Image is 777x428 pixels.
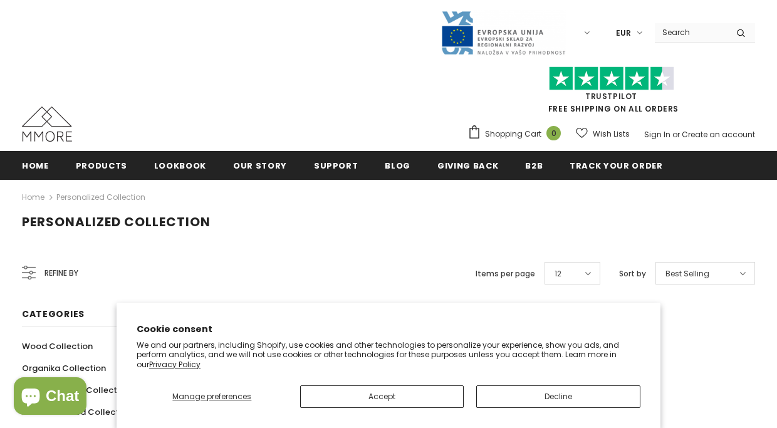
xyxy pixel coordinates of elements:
[476,268,535,280] label: Items per page
[22,213,211,231] span: Personalized Collection
[154,160,206,172] span: Lookbook
[22,107,72,142] img: MMORE Cases
[172,391,251,402] span: Manage preferences
[233,160,287,172] span: Our Story
[22,308,85,320] span: Categories
[22,335,93,357] a: Wood Collection
[441,10,566,56] img: Javni Razpis
[137,340,640,370] p: We and our partners, including Shopify, use cookies and other technologies to personalize your ex...
[149,359,201,370] a: Privacy Policy
[56,192,145,202] a: Personalized Collection
[437,151,498,179] a: Giving back
[314,151,358,179] a: support
[555,268,561,280] span: 12
[154,151,206,179] a: Lookbook
[22,151,49,179] a: Home
[525,160,543,172] span: B2B
[593,128,630,140] span: Wish Lists
[76,160,127,172] span: Products
[22,357,106,379] a: Organika Collection
[619,268,646,280] label: Sort by
[137,385,288,408] button: Manage preferences
[44,266,78,280] span: Refine by
[22,362,106,374] span: Organika Collection
[665,268,709,280] span: Best Selling
[672,129,680,140] span: or
[467,72,755,114] span: FREE SHIPPING ON ALL ORDERS
[22,340,93,352] span: Wood Collection
[233,151,287,179] a: Our Story
[485,128,541,140] span: Shopping Cart
[570,160,662,172] span: Track your order
[655,23,727,41] input: Search Site
[549,66,674,91] img: Trust Pilot Stars
[76,151,127,179] a: Products
[437,160,498,172] span: Giving back
[585,91,637,102] a: Trustpilot
[314,160,358,172] span: support
[300,385,464,408] button: Accept
[10,377,90,418] inbox-online-store-chat: Shopify online store chat
[22,160,49,172] span: Home
[385,151,410,179] a: Blog
[546,126,561,140] span: 0
[385,160,410,172] span: Blog
[441,27,566,38] a: Javni Razpis
[682,129,755,140] a: Create an account
[467,125,567,144] a: Shopping Cart 0
[616,27,631,39] span: EUR
[644,129,670,140] a: Sign In
[476,385,640,408] button: Decline
[525,151,543,179] a: B2B
[570,151,662,179] a: Track your order
[22,190,44,205] a: Home
[137,323,640,336] h2: Cookie consent
[576,123,630,145] a: Wish Lists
